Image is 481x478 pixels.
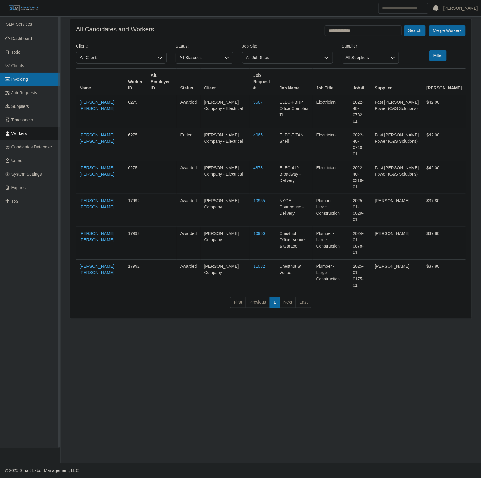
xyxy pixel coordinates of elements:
a: [PERSON_NAME] [PERSON_NAME] [80,198,114,209]
td: ELEC-FBHP Office Complex TI [276,95,313,128]
td: awarded [177,161,201,194]
span: All Statuses [176,52,221,63]
td: Plumber - Large Construction [313,227,349,260]
button: Search [404,25,425,36]
th: [PERSON_NAME] [423,69,466,95]
td: 6275 [124,161,147,194]
span: Invoicing [11,77,28,82]
td: awarded [177,194,201,227]
a: [PERSON_NAME] [PERSON_NAME] [80,231,114,242]
td: NYCE Courthouse - Delivery [276,194,313,227]
a: [PERSON_NAME] [PERSON_NAME] [80,264,114,275]
td: [PERSON_NAME] Company [201,194,250,227]
a: 10955 [253,198,265,203]
a: [PERSON_NAME] [PERSON_NAME] [80,133,114,144]
th: Job Request # [250,69,276,95]
td: Plumber - Large Construction [313,260,349,292]
button: Filter [429,50,447,61]
td: $37.80 [423,227,466,260]
h4: All Candidates and Workers [76,25,154,33]
td: 17992 [124,260,147,292]
label: Supplier: [342,43,358,49]
td: 2022-40-0319-01 [349,161,371,194]
td: Chestnut Office, Venue, & Garage [276,227,313,260]
td: ELEC-TITAN Shell [276,128,313,161]
td: 17992 [124,227,147,260]
th: Job Title [313,69,349,95]
span: ToS [11,199,19,204]
td: [PERSON_NAME] Company [201,227,250,260]
td: awarded [177,227,201,260]
label: Job Site: [242,43,258,49]
span: SLM Services [6,22,32,27]
td: $42.00 [423,161,466,194]
a: 11082 [253,264,265,269]
span: © 2025 Smart Labor Management, LLC [5,468,79,473]
td: 2022-40-0762-01 [349,95,371,128]
img: SLM Logo [8,5,39,12]
td: [PERSON_NAME] [371,260,423,292]
td: Electrician [313,161,349,194]
th: Supplier [371,69,423,95]
th: Status [177,69,201,95]
span: All Clients [76,52,154,63]
a: 4065 [253,133,263,137]
span: Candidates Database [11,145,52,149]
span: Dashboard [11,36,32,41]
td: [PERSON_NAME] [371,227,423,260]
span: Todo [11,50,20,55]
td: Chestnut St. Venue [276,260,313,292]
td: Plumber - Large Construction [313,194,349,227]
label: Client: [76,43,88,49]
span: All Job Sites [242,52,320,63]
th: Job Name [276,69,313,95]
td: awarded [177,95,201,128]
td: [PERSON_NAME] Company - Electrical [201,128,250,161]
th: Name [76,69,124,95]
td: ended [177,128,201,161]
th: Alt. Employee ID [147,69,176,95]
span: Suppliers [11,104,29,109]
th: Client [201,69,250,95]
td: Fast [PERSON_NAME] Power (C&S Solutions) [371,95,423,128]
span: Timesheets [11,117,33,122]
a: 10960 [253,231,265,236]
span: Exports [11,185,26,190]
label: Status: [176,43,189,49]
button: Merge Workers [429,25,466,36]
td: 6275 [124,95,147,128]
td: Fast [PERSON_NAME] Power (C&S Solutions) [371,128,423,161]
td: [PERSON_NAME] Company - Electrical [201,95,250,128]
td: [PERSON_NAME] [371,194,423,227]
a: [PERSON_NAME] [PERSON_NAME] [80,165,114,177]
span: Clients [11,63,24,68]
td: 6275 [124,128,147,161]
td: Electrician [313,95,349,128]
input: Search [378,3,428,14]
a: 4878 [253,165,263,170]
a: 1 [270,297,280,308]
span: Workers [11,131,27,136]
td: $42.00 [423,128,466,161]
td: 2022-40-0740-01 [349,128,371,161]
th: Worker ID [124,69,147,95]
th: Job # [349,69,371,95]
td: $42.00 [423,95,466,128]
td: ELEC-419 Broadway - Delivery [276,161,313,194]
span: System Settings [11,172,42,177]
span: Users [11,158,23,163]
a: [PERSON_NAME] [443,5,478,11]
span: All Suppliers [342,52,387,63]
td: 2025-01-0175-01 [349,260,371,292]
td: [PERSON_NAME] Company [201,260,250,292]
span: Job Requests [11,90,37,95]
td: 2024-01-0878-01 [349,227,371,260]
nav: pagination [76,297,466,313]
td: awarded [177,260,201,292]
td: Electrician [313,128,349,161]
td: [PERSON_NAME] Company - Electrical [201,161,250,194]
td: Fast [PERSON_NAME] Power (C&S Solutions) [371,161,423,194]
a: 3567 [253,100,263,105]
td: $37.80 [423,260,466,292]
td: 2025-01-0029-01 [349,194,371,227]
